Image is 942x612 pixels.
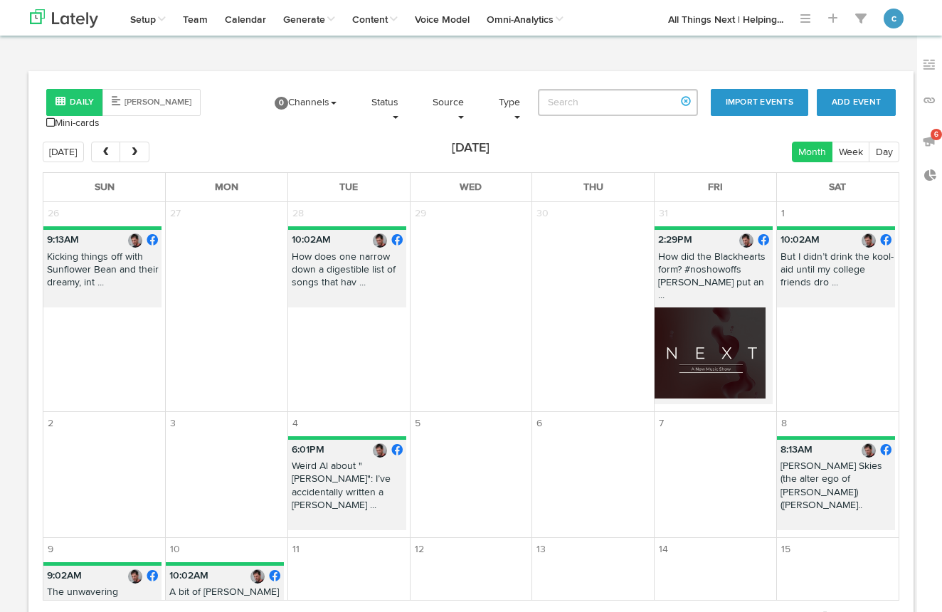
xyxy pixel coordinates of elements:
[777,538,795,561] span: 15
[43,202,63,225] span: 26
[373,443,387,458] img: picture
[884,9,904,28] button: c
[43,412,58,435] span: 2
[850,569,928,605] iframe: Opens a widget where you can find more information
[452,142,489,156] h2: [DATE]
[166,538,184,561] span: 10
[817,89,896,116] button: Add Event
[288,538,304,561] span: 11
[583,182,603,192] span: Thu
[264,85,347,120] a: 0Channels
[91,142,120,162] button: prev
[780,235,820,245] b: 10:02AM
[655,202,672,225] span: 31
[275,97,288,110] span: 0
[30,9,98,28] img: logo_lately_bg_light.svg
[250,569,265,584] img: picture
[46,89,103,116] button: Daily
[460,182,482,192] span: Wed
[46,89,201,116] div: Style
[47,571,82,581] b: 9:02AM
[777,202,789,225] span: 1
[46,116,100,130] a: Mini-cards
[292,445,324,455] b: 6:01PM
[829,182,846,192] span: Sat
[532,202,553,225] span: 30
[166,412,180,435] span: 3
[128,569,142,584] img: picture
[777,412,791,435] span: 8
[120,142,149,162] button: next
[166,202,185,225] span: 27
[411,412,425,435] span: 5
[655,412,668,435] span: 7
[292,235,331,245] b: 10:02AM
[43,142,84,162] button: [DATE]
[862,233,876,248] img: picture
[288,460,406,517] p: Weird Al about "[PERSON_NAME]": I’ve accidentally written a [PERSON_NAME] ...
[655,307,766,399] img: 3QBbMa5fQDOU3aS4LITl
[711,89,808,116] button: Import Events
[862,443,876,458] img: picture
[922,134,936,148] img: announcements_off.svg
[777,15,783,25] span: ...
[288,412,302,435] span: 4
[780,445,813,455] b: 8:13AM
[215,182,238,192] span: Mon
[339,182,358,192] span: Tue
[288,202,308,225] span: 28
[777,250,895,295] p: But I didn’t drink the kool-aid until my college friends dro ...
[658,235,692,245] b: 2:29PM
[411,538,428,561] span: 12
[411,202,430,225] span: 29
[128,233,142,248] img: picture
[43,250,162,295] p: Kicking things off with Sunflower Bean and their dreamy, int ...
[95,182,115,192] span: Sun
[373,233,387,248] img: picture
[416,85,475,134] a: Source
[655,250,773,308] p: How did the Blackhearts form? #noshowoffs [PERSON_NAME] put an ...
[922,58,936,72] img: keywords_off.svg
[354,85,409,134] a: Status
[832,142,869,162] button: Week
[777,460,895,517] p: [PERSON_NAME] Skies (the alter ego of [PERSON_NAME]) ([PERSON_NAME]..
[922,93,936,107] img: links_off.svg
[482,85,531,134] a: Type
[43,538,58,561] span: 9
[869,142,899,162] button: Day
[102,89,201,116] button: [PERSON_NAME]
[47,235,79,245] b: 9:13AM
[931,129,942,140] span: 6
[739,233,753,248] img: picture
[169,571,208,581] b: 10:02AM
[792,142,833,162] button: Month
[708,182,723,192] span: Fri
[288,250,406,295] p: How does one narrow down a digestible list of songs that hav ...
[532,412,546,435] span: 6
[532,538,550,561] span: 13
[655,538,672,561] span: 14
[538,89,698,116] input: Search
